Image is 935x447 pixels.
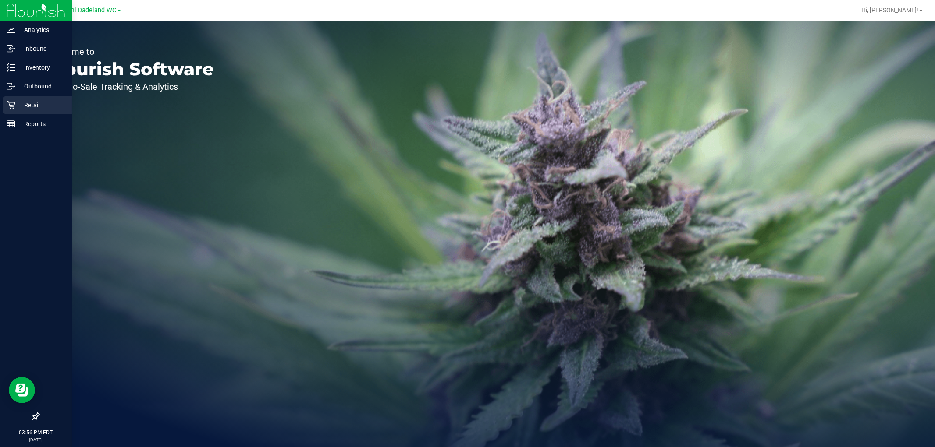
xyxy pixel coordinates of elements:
[58,7,117,14] span: Miami Dadeland WC
[15,100,68,110] p: Retail
[7,25,15,34] inline-svg: Analytics
[47,47,214,56] p: Welcome to
[4,429,68,436] p: 03:56 PM EDT
[15,119,68,129] p: Reports
[861,7,918,14] span: Hi, [PERSON_NAME]!
[15,62,68,73] p: Inventory
[15,81,68,92] p: Outbound
[9,377,35,403] iframe: Resource center
[47,82,214,91] p: Seed-to-Sale Tracking & Analytics
[7,101,15,109] inline-svg: Retail
[7,63,15,72] inline-svg: Inventory
[47,60,214,78] p: Flourish Software
[15,43,68,54] p: Inbound
[15,25,68,35] p: Analytics
[7,120,15,128] inline-svg: Reports
[7,82,15,91] inline-svg: Outbound
[4,436,68,443] p: [DATE]
[7,44,15,53] inline-svg: Inbound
